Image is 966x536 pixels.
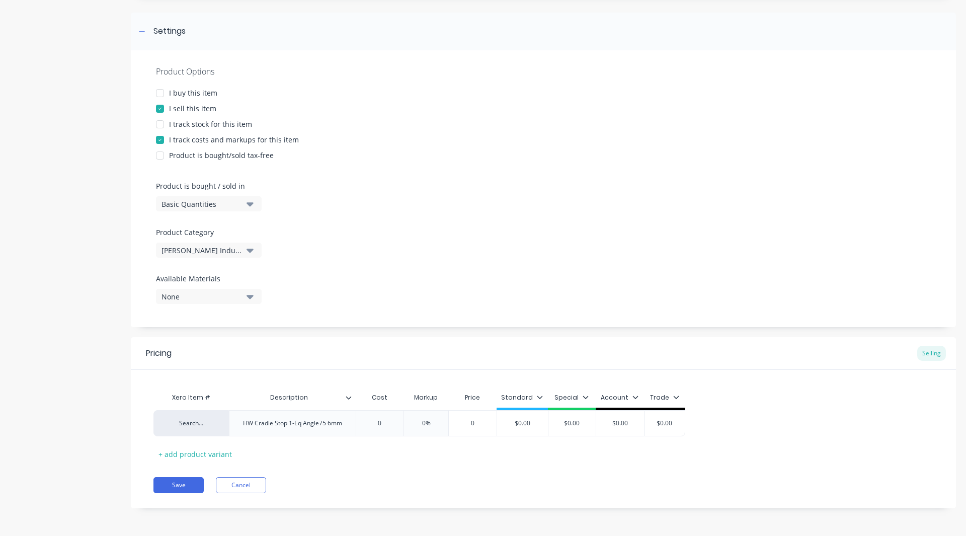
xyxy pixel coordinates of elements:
div: Description [229,388,356,408]
div: None [162,291,242,302]
div: $0.00 [497,411,548,436]
button: Basic Quantities [156,196,262,211]
div: HW Cradle Stop 1-Eq Angle75 6mm [235,417,350,430]
div: Product Options [156,65,931,78]
div: Description [229,385,350,410]
div: I sell this item [169,103,216,114]
div: Standard [501,393,543,402]
div: 0 [447,411,498,436]
div: Account [601,393,638,402]
button: [PERSON_NAME] Industries [156,243,262,258]
div: + add product variant [153,446,237,462]
div: Product is bought/sold tax-free [169,150,274,161]
div: Price [448,388,497,408]
button: Save [153,477,204,493]
div: I track stock for this item [169,119,252,129]
div: Pricing [146,347,172,359]
div: 0 [355,411,405,436]
div: $0.00 [547,411,597,436]
label: Available Materials [156,273,262,284]
div: Selling [917,346,946,361]
div: Trade [650,393,679,402]
div: Cost [356,388,404,408]
div: [PERSON_NAME] Industries [162,245,242,256]
div: 0% [401,411,451,436]
div: Markup [404,388,448,408]
label: Product is bought / sold in [156,181,257,191]
div: Search...HW Cradle Stop 1-Eq Angle75 6mm00%0$0.00$0.00$0.00$0.00 [153,410,685,436]
div: I buy this item [169,88,217,98]
label: Product Category [156,227,257,238]
div: Settings [153,25,186,38]
div: I track costs and markups for this item [169,134,299,145]
div: $0.00 [595,411,645,436]
button: None [156,289,262,304]
div: Xero Item # [153,388,229,408]
div: Search... [164,419,219,428]
div: Basic Quantities [162,199,242,209]
div: Special [554,393,589,402]
div: $0.00 [639,411,690,436]
button: Cancel [216,477,266,493]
